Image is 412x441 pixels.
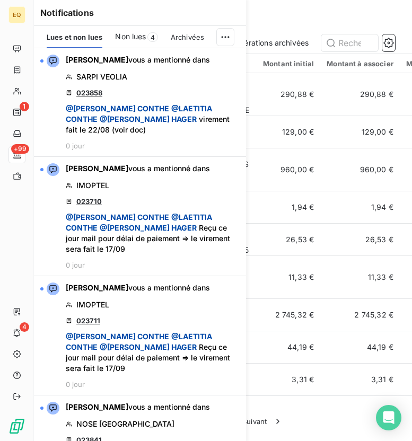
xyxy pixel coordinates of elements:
span: [PERSON_NAME] [66,402,128,411]
span: Opérations archivées [233,38,309,48]
span: Reçu ce jour mail pour délai de paiement => le virement sera fait le 17/09 [66,331,240,374]
span: [PERSON_NAME] [66,55,128,64]
span: +99 [11,144,29,154]
button: Suivant [236,410,290,433]
span: 1 [20,102,29,111]
td: 290,88 € [320,73,400,116]
span: 4 [147,32,158,42]
span: @ [PERSON_NAME] HAGER [100,223,197,232]
button: [PERSON_NAME]vous a mentionné dansSARPI VEOLIA023858 @[PERSON_NAME] CONTHE @LAETITIA CONTHE @[PER... [34,48,246,157]
span: Lues et non lues [47,33,102,41]
td: 2 745,32 € [320,299,400,331]
span: 0 jour [66,142,85,150]
a: 023711 [76,316,100,325]
td: 26,53 € [320,224,400,256]
span: vous a mentionné dans [66,283,210,293]
span: virement fait le 22/08 (voir doc) [66,103,240,135]
input: Rechercher [321,34,378,51]
div: EQ [8,6,25,23]
td: 1,94 € [320,191,400,224]
span: vous a mentionné dans [66,163,210,174]
span: vous a mentionné dans [66,402,210,412]
td: 2 745,32 € [257,299,320,331]
span: @ [PERSON_NAME] CONTHE [66,213,169,222]
span: @ [PERSON_NAME] HAGER [100,114,197,124]
span: IMOPTEL [76,299,109,310]
button: [PERSON_NAME]vous a mentionné dansIMOPTEL023711 @[PERSON_NAME] CONTHE @LAETITIA CONTHE @[PERSON_N... [34,276,246,395]
img: Logo LeanPay [8,418,25,435]
div: Open Intercom Messenger [376,405,401,430]
span: 0 jour [66,380,85,389]
td: 3,31 € [257,364,320,396]
td: 11,33 € [320,256,400,299]
td: 3,31 € [320,364,400,396]
td: 129,00 € [320,116,400,148]
span: SARPI VEOLIA [76,72,127,82]
span: vous a mentionné dans [66,55,210,65]
span: IMOPTEL [76,180,109,191]
td: 1,94 € [257,191,320,224]
span: Non lues [115,31,146,42]
div: Montant à associer [327,59,393,68]
span: [PERSON_NAME] [66,164,128,173]
span: [PERSON_NAME] [66,283,128,292]
span: 4 [20,322,29,332]
td: 40,24 € [257,396,320,439]
td: 960,00 € [320,148,400,191]
a: 023710 [76,197,102,206]
span: Archivées [171,33,204,41]
td: 290,88 € [257,73,320,116]
div: Montant initial [263,59,314,68]
h6: Notifications [40,6,240,19]
td: 40,24 € [320,396,400,439]
td: 44,19 € [320,331,400,364]
span: @ [PERSON_NAME] HAGER [100,342,197,351]
td: 960,00 € [257,148,320,191]
td: 129,00 € [257,116,320,148]
td: 44,19 € [257,331,320,364]
td: 26,53 € [257,224,320,256]
td: 11,33 € [257,256,320,299]
span: Reçu ce jour mail pour délai de paiement => le virement sera fait le 17/09 [66,212,240,254]
button: [PERSON_NAME]vous a mentionné dansIMOPTEL023710 @[PERSON_NAME] CONTHE @LAETITIA CONTHE @[PERSON_N... [34,157,246,276]
a: 023858 [76,89,102,97]
span: NOSE [GEOGRAPHIC_DATA] [76,419,174,429]
span: @ [PERSON_NAME] CONTHE [66,332,169,341]
span: @ [PERSON_NAME] CONTHE [66,104,169,113]
span: 0 jour [66,261,85,269]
